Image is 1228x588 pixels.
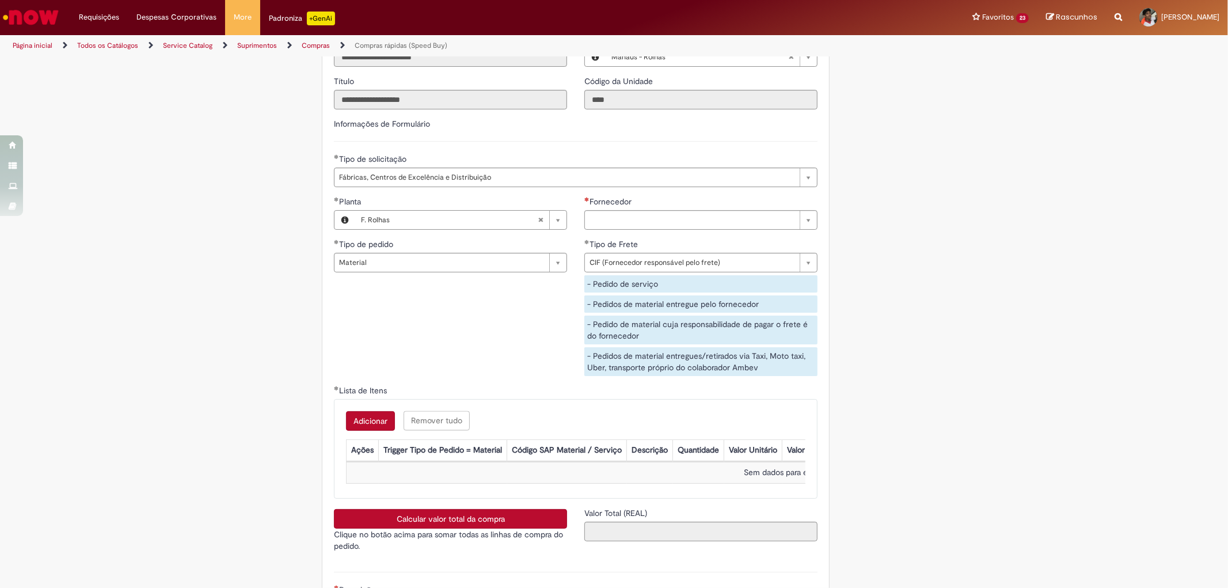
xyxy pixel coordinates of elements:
[136,12,216,23] span: Despesas Corporativas
[584,90,818,109] input: Código da Unidade
[334,529,567,552] p: Clique no botão acima para somar todas as linhas de compra do pedido.
[334,386,339,390] span: Obrigatório Preenchido
[77,41,138,50] a: Todos os Catálogos
[339,196,363,207] span: Planta
[379,440,507,461] th: Trigger Tipo de Pedido = Material
[79,12,119,23] span: Requisições
[584,75,655,87] label: Somente leitura - Código da Unidade
[1046,12,1097,23] a: Rascunhos
[13,41,52,50] a: Página inicial
[361,211,538,229] span: F. Rolhas
[584,295,818,313] div: - Pedidos de material entregue pelo fornecedor
[334,90,567,109] input: Título
[584,210,818,230] a: Limpar campo Fornecedor
[9,35,810,56] ul: Trilhas de página
[234,12,252,23] span: More
[334,240,339,244] span: Obrigatório Preenchido
[355,211,567,229] a: F. RolhasLimpar campo Planta
[673,440,724,461] th: Quantidade
[334,154,339,159] span: Obrigatório Preenchido
[585,48,606,66] button: Local, Visualizar este registro Manaus - Rolhas
[724,440,782,461] th: Valor Unitário
[590,239,640,249] span: Tipo de Frete
[1,6,60,29] img: ServiceNow
[584,522,818,541] input: Valor Total (REAL)
[1016,13,1029,23] span: 23
[339,239,396,249] span: Tipo de pedido
[782,48,800,66] abbr: Limpar campo Local
[334,211,355,229] button: Planta, Visualizar este registro F. Rolhas
[584,76,655,86] span: Somente leitura - Código da Unidade
[584,507,649,519] label: Somente leitura - Valor Total (REAL)
[269,12,335,25] div: Padroniza
[334,75,356,87] label: Somente leitura - Título
[334,47,567,67] input: Email
[334,76,356,86] span: Somente leitura - Título
[782,440,856,461] th: Valor Total Moeda
[532,211,549,229] abbr: Limpar campo Planta
[627,440,673,461] th: Descrição
[611,48,788,66] span: Manaus - Rolhas
[1056,12,1097,22] span: Rascunhos
[334,119,430,129] label: Informações de Formulário
[355,41,447,50] a: Compras rápidas (Speed Buy)
[1161,12,1219,22] span: [PERSON_NAME]
[302,41,330,50] a: Compras
[584,316,818,344] div: - Pedido de material cuja responsabilidade de pagar o frete é do fornecedor
[584,197,590,202] span: Necessários
[584,275,818,293] div: - Pedido de serviço
[347,440,379,461] th: Ações
[334,197,339,202] span: Obrigatório Preenchido
[237,41,277,50] a: Suprimentos
[584,240,590,244] span: Obrigatório Preenchido
[346,411,395,431] button: Add a row for Lista de Itens
[339,168,794,187] span: Fábricas, Centros de Excelência e Distribuição
[307,12,335,25] p: +GenAi
[334,509,567,529] button: Calcular valor total da compra
[507,440,627,461] th: Código SAP Material / Serviço
[163,41,212,50] a: Service Catalog
[584,508,649,518] span: Somente leitura - Valor Total (REAL)
[339,385,389,396] span: Lista de Itens
[590,196,634,207] span: Fornecedor
[339,253,543,272] span: Material
[590,253,794,272] span: CIF (Fornecedor responsável pelo frete)
[584,347,818,376] div: - Pedidos de material entregues/retirados via Taxi, Moto taxi, Uber, transporte próprio do colabo...
[606,48,817,66] a: Manaus - RolhasLimpar campo Local
[347,462,1221,484] td: Sem dados para exibir
[339,154,409,164] span: Tipo de solicitação
[982,12,1014,23] span: Favoritos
